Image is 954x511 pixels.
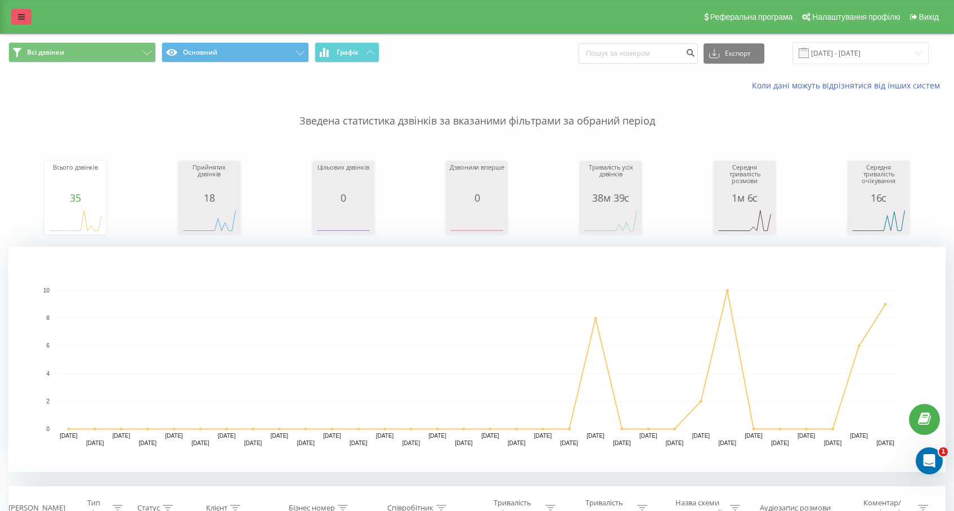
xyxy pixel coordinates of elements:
div: Цільових дзвінків [315,164,371,192]
svg: A chart. [716,203,773,237]
button: Всі дзвінки [8,42,156,63]
text: [DATE] [350,440,368,446]
text: 10 [43,287,50,294]
svg: A chart. [8,247,946,472]
div: Дзвонили вперше [449,164,505,192]
button: Основний [162,42,309,63]
text: [DATE] [218,433,236,439]
div: 1м 6с [716,192,773,203]
text: 8 [46,315,50,321]
text: [DATE] [323,433,341,439]
a: Коли дані можуть відрізнятися вiд інших систем [752,80,946,91]
text: [DATE] [613,440,631,446]
div: 18 [181,192,238,203]
text: 4 [46,371,50,377]
button: Графік [315,42,379,63]
text: [DATE] [561,440,579,446]
svg: A chart. [315,203,371,237]
button: Експорт [704,43,764,64]
svg: A chart. [47,203,104,237]
span: Реферальна програма [710,12,793,21]
text: [DATE] [639,433,657,439]
text: [DATE] [508,440,526,446]
text: [DATE] [165,433,183,439]
text: [DATE] [771,440,789,446]
div: 0 [315,192,371,203]
svg: A chart. [181,203,238,237]
text: [DATE] [139,440,157,446]
div: 38м 39с [583,192,639,203]
text: [DATE] [376,433,394,439]
text: [DATE] [876,440,894,446]
span: 1 [939,447,948,456]
div: Всього дзвінків [47,164,104,192]
text: [DATE] [86,440,104,446]
div: Середня тривалість розмови [716,164,773,192]
text: 6 [46,343,50,349]
span: Всі дзвінки [27,48,64,57]
div: Прийнятих дзвінків [181,164,238,192]
text: [DATE] [745,433,763,439]
span: Вихід [919,12,939,21]
text: [DATE] [666,440,684,446]
iframe: Intercom live chat [916,447,943,474]
text: 0 [46,426,50,432]
div: 16с [850,192,907,203]
text: [DATE] [798,433,816,439]
text: [DATE] [297,440,315,446]
input: Пошук за номером [579,43,698,64]
text: [DATE] [455,440,473,446]
text: [DATE] [586,433,604,439]
svg: A chart. [850,203,907,237]
div: Тривалість усіх дзвінків [583,164,639,192]
text: 2 [46,398,50,405]
text: [DATE] [113,433,131,439]
text: [DATE] [692,433,710,439]
svg: A chart. [583,203,639,237]
text: [DATE] [824,440,842,446]
text: [DATE] [402,440,420,446]
span: Налаштування профілю [812,12,900,21]
div: Середня тривалість очікування [850,164,907,192]
text: [DATE] [850,433,868,439]
span: Графік [337,48,359,56]
text: [DATE] [534,433,552,439]
text: [DATE] [191,440,209,446]
text: [DATE] [718,440,736,446]
text: [DATE] [244,440,262,446]
text: [DATE] [429,433,447,439]
text: [DATE] [60,433,78,439]
p: Зведена статистика дзвінків за вказаними фільтрами за обраний період [8,91,946,128]
div: 35 [47,192,104,203]
div: 0 [449,192,505,203]
text: [DATE] [481,433,499,439]
svg: A chart. [449,203,505,237]
text: [DATE] [271,433,289,439]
